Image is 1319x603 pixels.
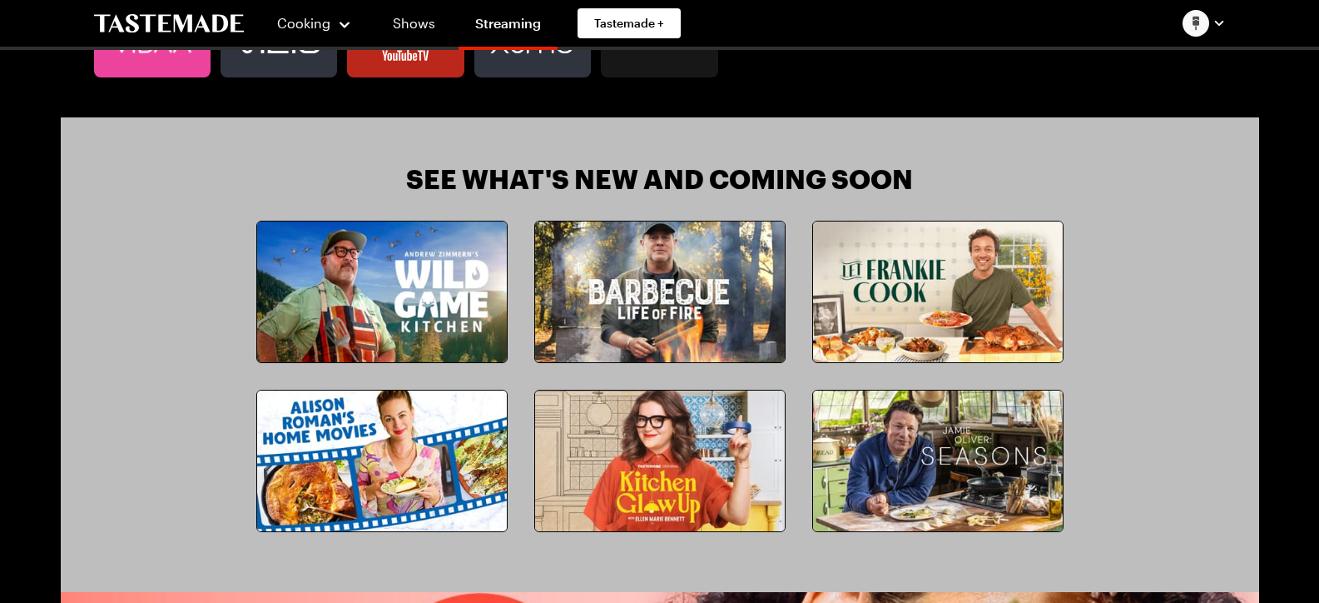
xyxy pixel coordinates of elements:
[277,15,330,31] span: Cooking
[256,390,508,532] a: Alison Roman's Home Movies
[534,221,786,363] a: Barbecue: Life of Fire
[535,391,785,531] img: Kitchen Glow Up
[256,221,508,363] a: Andrew Zimmern's Wild Game Kitchen
[594,15,664,32] span: Tastemade +
[406,164,913,194] h3: See What's New and Coming Soon
[813,222,1063,362] img: Let Frankie Cook
[257,391,507,531] img: Alison Roman's Home Movies
[1183,10,1226,37] button: Profile picture
[812,221,1064,363] a: Let Frankie Cook
[1183,10,1209,37] img: Profile picture
[94,14,244,33] a: To Tastemade Home Page
[578,8,681,38] a: Tastemade +
[459,3,558,50] a: Streaming
[277,3,353,43] button: Cooking
[257,222,507,362] img: Andrew Zimmern's Wild Game Kitchen
[812,390,1064,532] a: Jamie Oliver: Seasons
[813,391,1063,531] img: Jamie Oliver: Seasons
[535,222,785,362] img: Barbecue: Life of Fire
[534,390,786,532] a: Kitchen Glow Up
